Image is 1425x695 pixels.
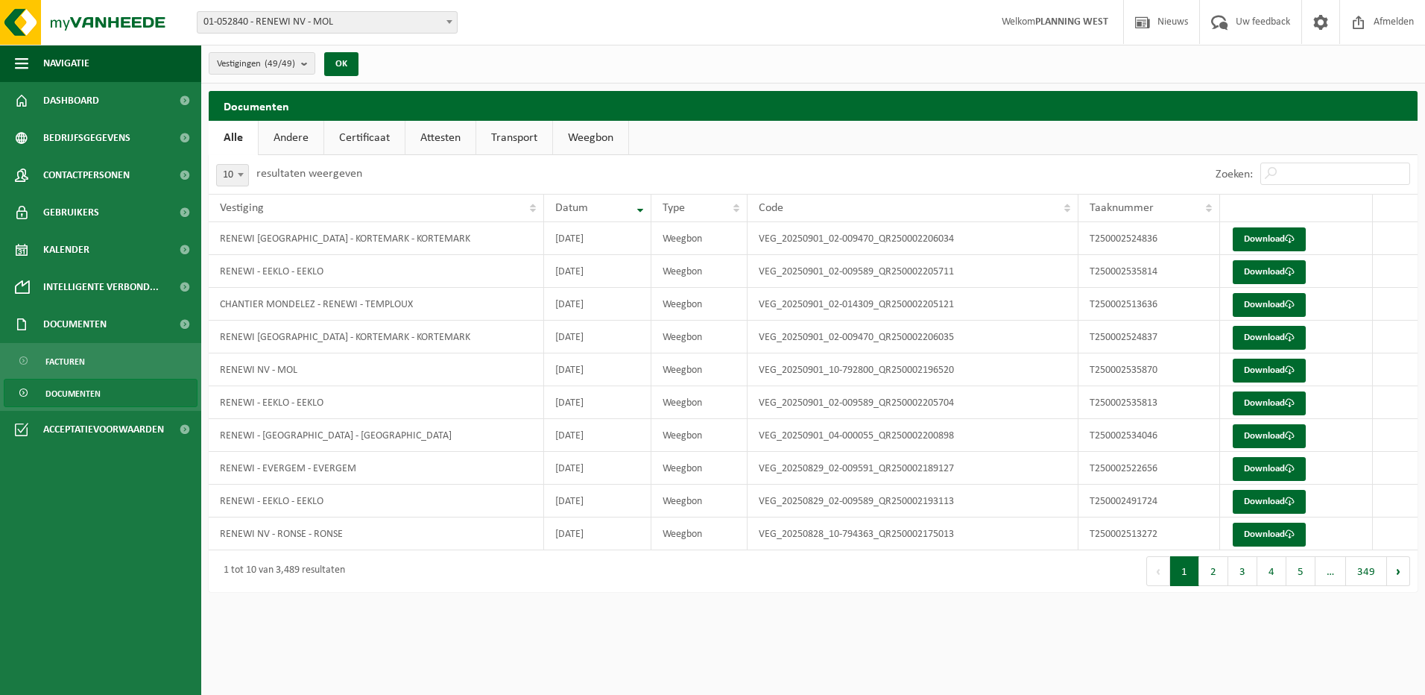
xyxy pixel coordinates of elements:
[1233,490,1306,514] a: Download
[476,121,552,155] a: Transport
[544,485,652,518] td: [DATE]
[1078,452,1220,485] td: T250002522656
[544,222,652,255] td: [DATE]
[43,231,89,268] span: Kalender
[1078,485,1220,518] td: T250002491724
[1199,556,1228,586] button: 2
[45,380,101,408] span: Documenten
[555,202,588,214] span: Datum
[748,518,1078,550] td: VEG_20250828_10-794363_QR250002175013
[651,419,748,452] td: Weegbon
[324,52,358,76] button: OK
[209,288,544,321] td: CHANTIER MONDELEZ - RENEWI - TEMPLOUX
[651,222,748,255] td: Weegbon
[4,347,198,375] a: Facturen
[1233,260,1306,284] a: Download
[1078,288,1220,321] td: T250002513636
[209,255,544,288] td: RENEWI - EEKLO - EEKLO
[217,165,248,186] span: 10
[217,53,295,75] span: Vestigingen
[1233,424,1306,448] a: Download
[209,52,315,75] button: Vestigingen(49/49)
[216,558,345,585] div: 1 tot 10 van 3,489 resultaten
[651,288,748,321] td: Weegbon
[43,82,99,119] span: Dashboard
[748,222,1078,255] td: VEG_20250901_02-009470_QR250002206034
[43,157,130,194] span: Contactpersonen
[544,386,652,419] td: [DATE]
[405,121,475,155] a: Attesten
[1233,227,1306,251] a: Download
[651,518,748,550] td: Weegbon
[1315,556,1346,586] span: …
[209,353,544,386] td: RENEWI NV - MOL
[544,353,652,386] td: [DATE]
[209,121,258,155] a: Alle
[759,202,783,214] span: Code
[209,91,1418,120] h2: Documenten
[651,353,748,386] td: Weegbon
[1233,523,1306,547] a: Download
[651,255,748,288] td: Weegbon
[43,411,164,448] span: Acceptatievoorwaarden
[43,268,159,306] span: Intelligente verbond...
[197,11,458,34] span: 01-052840 - RENEWI NV - MOL
[1090,202,1154,214] span: Taaknummer
[220,202,264,214] span: Vestiging
[544,452,652,485] td: [DATE]
[1035,16,1108,28] strong: PLANNING WEST
[544,321,652,353] td: [DATE]
[43,306,107,343] span: Documenten
[553,121,628,155] a: Weegbon
[748,288,1078,321] td: VEG_20250901_02-014309_QR250002205121
[1078,222,1220,255] td: T250002524836
[651,386,748,419] td: Weegbon
[1286,556,1315,586] button: 5
[209,485,544,518] td: RENEWI - EEKLO - EEKLO
[209,222,544,255] td: RENEWI [GEOGRAPHIC_DATA] - KORTEMARK - KORTEMARK
[748,353,1078,386] td: VEG_20250901_10-792800_QR250002196520
[1078,518,1220,550] td: T250002513272
[544,419,652,452] td: [DATE]
[324,121,405,155] a: Certificaat
[748,485,1078,518] td: VEG_20250829_02-009589_QR250002193113
[45,347,85,376] span: Facturen
[43,119,130,157] span: Bedrijfsgegevens
[1233,359,1306,383] a: Download
[544,288,652,321] td: [DATE]
[1078,353,1220,386] td: T250002535870
[651,452,748,485] td: Weegbon
[209,518,544,550] td: RENEWI NV - RONSE - RONSE
[216,164,249,186] span: 10
[1233,326,1306,350] a: Download
[209,452,544,485] td: RENEWI - EVERGEM - EVERGEM
[1228,556,1257,586] button: 3
[1233,391,1306,415] a: Download
[544,518,652,550] td: [DATE]
[43,194,99,231] span: Gebruikers
[748,321,1078,353] td: VEG_20250901_02-009470_QR250002206035
[1346,556,1387,586] button: 349
[4,379,198,407] a: Documenten
[1233,457,1306,481] a: Download
[1170,556,1199,586] button: 1
[1257,556,1286,586] button: 4
[544,255,652,288] td: [DATE]
[1078,419,1220,452] td: T250002534046
[748,419,1078,452] td: VEG_20250901_04-000055_QR250002200898
[1078,321,1220,353] td: T250002524837
[748,386,1078,419] td: VEG_20250901_02-009589_QR250002205704
[1078,255,1220,288] td: T250002535814
[259,121,323,155] a: Andere
[209,419,544,452] td: RENEWI - [GEOGRAPHIC_DATA] - [GEOGRAPHIC_DATA]
[198,12,457,33] span: 01-052840 - RENEWI NV - MOL
[1078,386,1220,419] td: T250002535813
[651,485,748,518] td: Weegbon
[209,321,544,353] td: RENEWI [GEOGRAPHIC_DATA] - KORTEMARK - KORTEMARK
[1233,293,1306,317] a: Download
[256,168,362,180] label: resultaten weergeven
[748,255,1078,288] td: VEG_20250901_02-009589_QR250002205711
[43,45,89,82] span: Navigatie
[209,386,544,419] td: RENEWI - EEKLO - EEKLO
[651,321,748,353] td: Weegbon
